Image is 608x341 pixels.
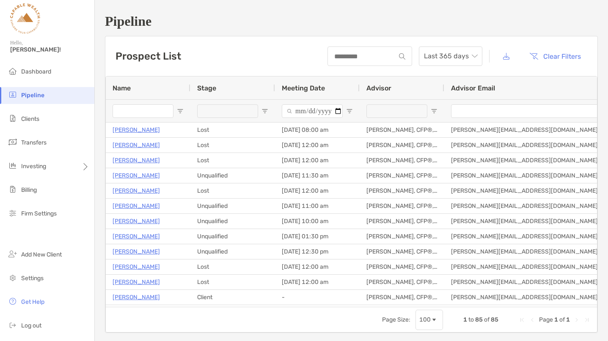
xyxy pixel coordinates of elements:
[360,229,444,244] div: [PERSON_NAME], CFP®, CIMA, CEPA
[424,47,477,65] span: Last 365 days
[573,316,580,323] div: Next Page
[275,290,360,305] div: -
[475,316,483,323] span: 85
[554,316,558,323] span: 1
[21,210,57,217] span: Firm Settings
[468,316,474,323] span: to
[346,108,353,115] button: Open Filter Menu
[583,316,590,323] div: Last Page
[261,108,268,115] button: Open Filter Menu
[21,298,44,306] span: Get Help
[21,163,46,170] span: Investing
[113,170,160,181] a: [PERSON_NAME]
[419,316,431,323] div: 100
[360,290,444,305] div: [PERSON_NAME], CFP®, CIMA, CEPA
[275,259,360,274] div: [DATE] 12:00 am
[113,140,160,150] a: [PERSON_NAME]
[360,275,444,289] div: [PERSON_NAME], CFP®, CIMA, CEPA
[113,262,160,272] a: [PERSON_NAME]
[8,90,18,100] img: pipeline icon
[190,153,275,168] div: Lost
[360,199,444,213] div: [PERSON_NAME], CFP®, CIMA, CEPA
[360,244,444,259] div: [PERSON_NAME], CFP®, CIMA, CEPA
[360,183,444,198] div: [PERSON_NAME], CFP®, CIMA, CEPA
[275,183,360,198] div: [DATE] 12:00 am
[113,292,160,303] a: [PERSON_NAME]
[8,296,18,306] img: get-help icon
[21,92,44,99] span: Pipeline
[360,259,444,274] div: [PERSON_NAME], CFP®, CIMA, CEPA
[282,104,343,118] input: Meeting Date Filter Input
[21,322,41,329] span: Log out
[275,214,360,229] div: [DATE] 10:00 am
[190,244,275,259] div: Unqualified
[491,316,498,323] span: 85
[8,113,18,123] img: clients icon
[431,108,437,115] button: Open Filter Menu
[21,275,44,282] span: Settings
[463,316,467,323] span: 1
[382,316,410,323] div: Page Size:
[113,104,173,118] input: Name Filter Input
[566,316,570,323] span: 1
[360,153,444,168] div: [PERSON_NAME], CFP®, CIMA, CEPA
[8,273,18,283] img: settings icon
[10,3,40,34] img: Zoe Logo
[523,47,587,65] button: Clear Filters
[113,84,131,92] span: Name
[113,246,160,257] a: [PERSON_NAME]
[113,186,160,196] a: [PERSON_NAME]
[8,320,18,330] img: logout icon
[275,153,360,168] div: [DATE] 12:00 am
[21,251,62,258] span: Add New Client
[113,125,160,135] a: [PERSON_NAME]
[282,84,325,92] span: Meeting Date
[105,14,598,29] h1: Pipeline
[8,184,18,194] img: billing icon
[519,316,525,323] div: First Page
[8,137,18,147] img: transfers icon
[21,186,37,194] span: Billing
[113,231,160,242] a: [PERSON_NAME]
[529,316,536,323] div: Previous Page
[360,138,444,153] div: [PERSON_NAME], CFP®, CIMA, CEPA
[366,84,391,92] span: Advisor
[8,66,18,76] img: dashboard icon
[190,229,275,244] div: Unqualified
[8,249,18,259] img: add_new_client icon
[360,123,444,137] div: [PERSON_NAME], CFP®, CIMA, CEPA
[360,168,444,183] div: [PERSON_NAME], CFP®, CIMA, CEPA
[116,50,181,62] h3: Prospect List
[197,84,216,92] span: Stage
[275,199,360,213] div: [DATE] 11:00 am
[275,244,360,259] div: [DATE] 12:30 pm
[21,115,39,123] span: Clients
[113,155,160,166] a: [PERSON_NAME]
[8,208,18,218] img: firm-settings icon
[415,310,443,330] div: Page Size
[275,138,360,153] div: [DATE] 12:00 am
[399,53,405,60] img: input icon
[190,138,275,153] div: Lost
[177,108,184,115] button: Open Filter Menu
[190,183,275,198] div: Lost
[275,123,360,137] div: [DATE] 08:00 am
[360,214,444,229] div: [PERSON_NAME], CFP®, CIMA, CEPA
[8,161,18,171] img: investing icon
[275,168,360,183] div: [DATE] 11:30 am
[190,199,275,213] div: Unqualified
[113,216,160,226] a: [PERSON_NAME]
[190,275,275,289] div: Lost
[113,201,160,211] a: [PERSON_NAME]
[275,275,360,289] div: [DATE] 12:00 am
[190,168,275,183] div: Unqualified
[190,123,275,137] div: Lost
[113,277,160,287] a: [PERSON_NAME]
